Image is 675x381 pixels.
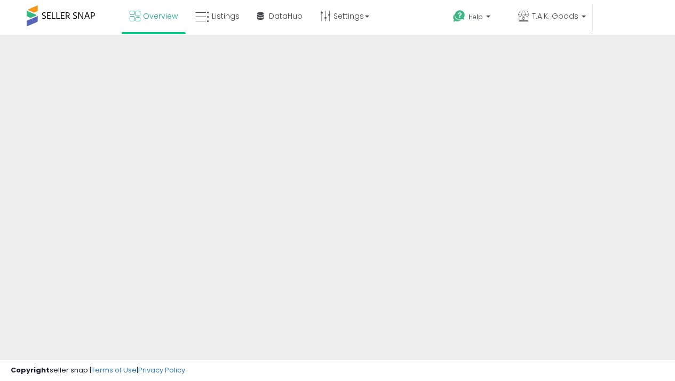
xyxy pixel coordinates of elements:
span: Listings [212,11,240,21]
span: DataHub [269,11,303,21]
span: Overview [143,11,178,21]
strong: Copyright [11,365,50,375]
i: Get Help [452,10,466,23]
span: T.A.K. Goods [532,11,578,21]
a: Help [444,2,509,35]
a: Terms of Use [91,365,137,375]
span: Help [468,12,483,21]
a: Privacy Policy [138,365,185,375]
div: seller snap | | [11,366,185,376]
